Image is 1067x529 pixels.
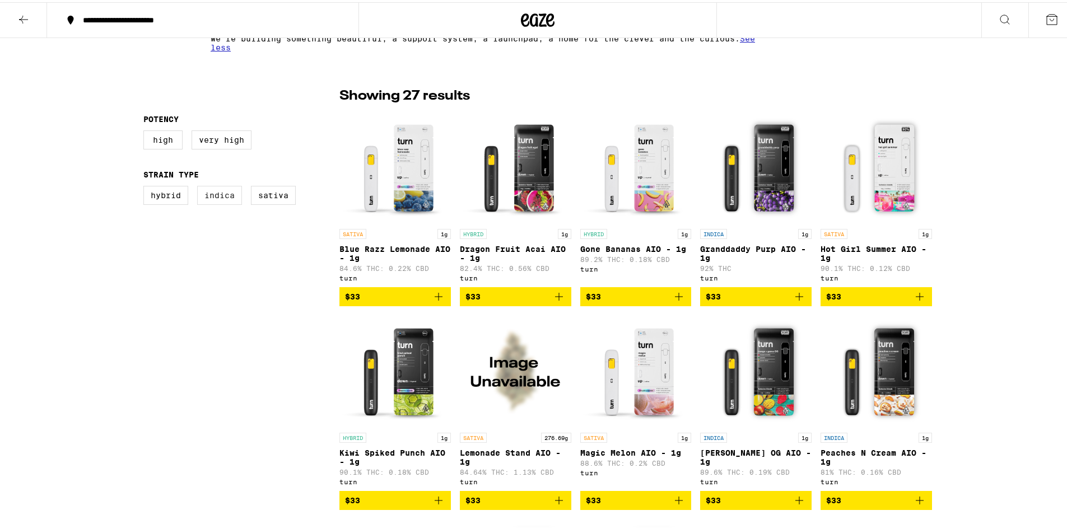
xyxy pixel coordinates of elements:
[580,254,692,261] p: 89.2% THC: 0.18% CBD
[700,242,812,260] p: Granddaddy Purp AIO - 1g
[460,446,571,464] p: Lemonade Stand AIO - 1g
[465,494,481,503] span: $33
[460,430,487,441] p: SATIVA
[706,494,721,503] span: $33
[143,113,179,121] legend: Potency
[586,290,601,299] span: $33
[821,285,932,304] button: Add to bag
[460,109,571,221] img: turn - Dragon Fruit Acai AIO - 1g
[339,476,451,483] div: turn
[700,476,812,483] div: turn
[460,313,571,425] img: turn - Lemonade Stand AIO - 1g
[700,446,812,464] p: [PERSON_NAME] OG AIO - 1g
[586,494,601,503] span: $33
[460,272,571,279] div: turn
[339,489,451,508] button: Add to bag
[460,242,571,260] p: Dragon Fruit Acai AIO - 1g
[465,290,481,299] span: $33
[437,227,451,237] p: 1g
[580,430,607,441] p: SATIVA
[339,85,470,104] p: Showing 27 results
[345,494,360,503] span: $33
[211,32,755,50] span: See less
[821,227,847,237] p: SATIVA
[919,430,932,441] p: 1g
[339,285,451,304] button: Add to bag
[580,313,692,425] img: turn - Magic Melon AIO - 1g
[580,457,692,465] p: 88.6% THC: 0.2% CBD
[821,242,932,260] p: Hot Girl Summer AIO - 1g
[580,242,692,251] p: Gone Bananas AIO - 1g
[558,227,571,237] p: 1g
[143,184,188,203] label: Hybrid
[339,313,451,489] a: Open page for Kiwi Spiked Punch AIO - 1g from turn
[251,184,296,203] label: Sativa
[460,109,571,285] a: Open page for Dragon Fruit Acai AIO - 1g from turn
[437,430,451,441] p: 1g
[821,263,932,270] p: 90.1% THC: 0.12% CBD
[919,227,932,237] p: 1g
[197,184,242,203] label: Indica
[580,446,692,455] p: Magic Melon AIO - 1g
[460,466,571,474] p: 84.64% THC: 1.13% CBD
[821,313,932,489] a: Open page for Peaches N Cream AIO - 1g from turn
[460,489,571,508] button: Add to bag
[821,446,932,464] p: Peaches N Cream AIO - 1g
[460,227,487,237] p: HYBRID
[580,263,692,270] div: turn
[798,430,812,441] p: 1g
[580,227,607,237] p: HYBRID
[700,430,727,441] p: INDICA
[700,227,727,237] p: INDICA
[339,263,451,270] p: 84.6% THC: 0.22% CBD
[580,109,692,285] a: Open page for Gone Bananas AIO - 1g from turn
[345,290,360,299] span: $33
[580,313,692,489] a: Open page for Magic Melon AIO - 1g from turn
[821,109,932,221] img: turn - Hot Girl Summer AIO - 1g
[826,494,841,503] span: $33
[339,466,451,474] p: 90.1% THC: 0.18% CBD
[460,285,571,304] button: Add to bag
[339,313,451,425] img: turn - Kiwi Spiked Punch AIO - 1g
[460,313,571,489] a: Open page for Lemonade Stand AIO - 1g from turn
[339,242,451,260] p: Blue Razz Lemonade AIO - 1g
[821,476,932,483] div: turn
[821,109,932,285] a: Open page for Hot Girl Summer AIO - 1g from turn
[580,489,692,508] button: Add to bag
[580,467,692,474] div: turn
[580,285,692,304] button: Add to bag
[700,489,812,508] button: Add to bag
[700,313,812,425] img: turn - Mango Guava OG AIO - 1g
[700,466,812,474] p: 89.6% THC: 0.19% CBD
[192,128,251,147] label: Very High
[700,313,812,489] a: Open page for Mango Guava OG AIO - 1g from turn
[339,272,451,279] div: turn
[460,263,571,270] p: 82.4% THC: 0.56% CBD
[678,430,691,441] p: 1g
[706,290,721,299] span: $33
[460,476,571,483] div: turn
[339,430,366,441] p: HYBRID
[826,290,841,299] span: $33
[700,263,812,270] p: 92% THC
[798,227,812,237] p: 1g
[821,272,932,279] div: turn
[700,109,812,285] a: Open page for Granddaddy Purp AIO - 1g from turn
[700,272,812,279] div: turn
[821,313,932,425] img: turn - Peaches N Cream AIO - 1g
[821,430,847,441] p: INDICA
[678,227,691,237] p: 1g
[339,109,451,221] img: turn - Blue Razz Lemonade AIO - 1g
[821,489,932,508] button: Add to bag
[339,227,366,237] p: SATIVA
[339,446,451,464] p: Kiwi Spiked Punch AIO - 1g
[143,128,183,147] label: High
[143,168,199,177] legend: Strain Type
[700,285,812,304] button: Add to bag
[700,109,812,221] img: turn - Granddaddy Purp AIO - 1g
[821,466,932,474] p: 81% THC: 0.16% CBD
[580,109,692,221] img: turn - Gone Bananas AIO - 1g
[541,430,571,441] p: 276.69g
[339,109,451,285] a: Open page for Blue Razz Lemonade AIO - 1g from turn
